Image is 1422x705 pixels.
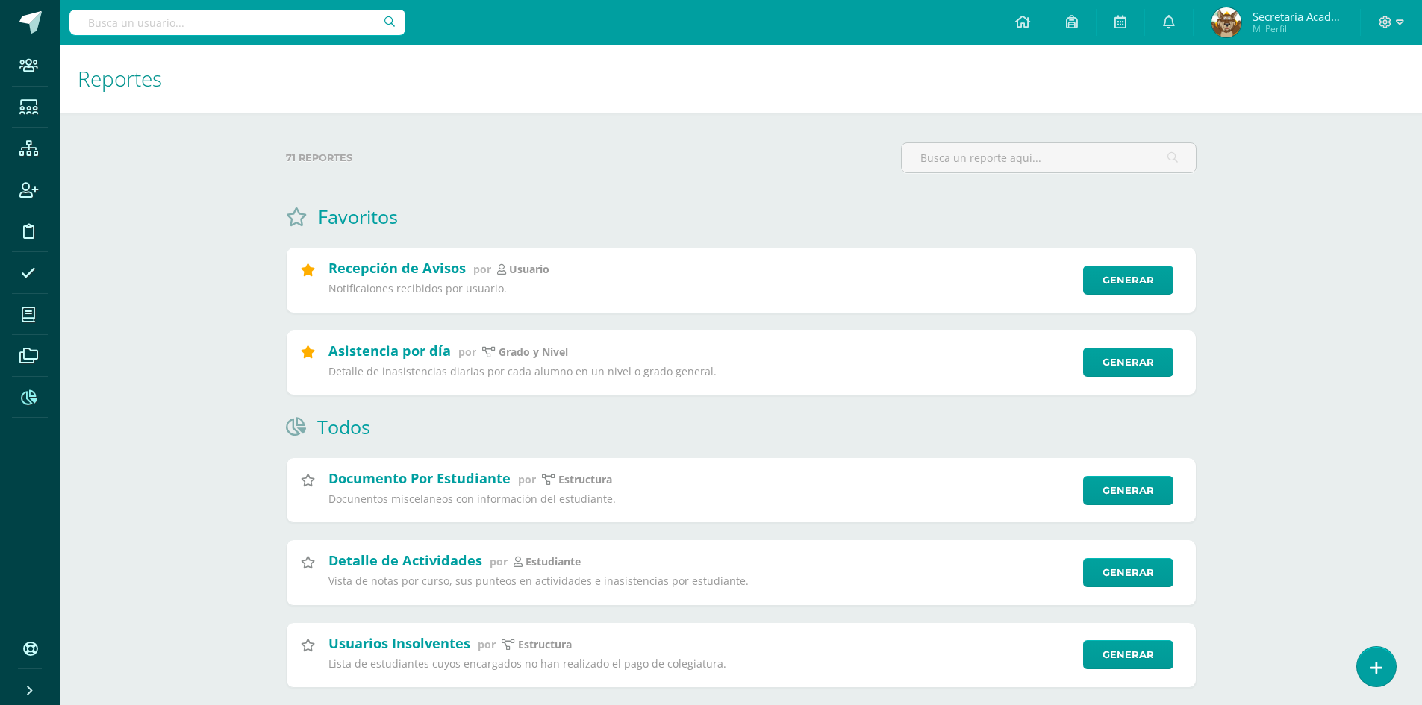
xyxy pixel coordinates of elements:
span: Secretaria Académica [1253,9,1342,24]
a: Generar [1083,558,1173,587]
h2: Asistencia por día [328,342,451,360]
p: Docunentos miscelaneos con información del estudiante. [328,492,1073,506]
a: Generar [1083,348,1173,377]
h1: Favoritos [318,204,398,229]
p: estudiante [526,555,581,568]
h1: Todos [317,414,370,439]
input: Busca un usuario... [69,10,405,35]
p: Usuario [509,263,549,276]
img: d6a28b792dbf0ce41b208e57d9de1635.png [1211,7,1241,37]
span: Reportes [78,64,162,93]
p: Grado y Nivel [499,345,568,359]
span: Mi Perfil [1253,22,1342,35]
a: Generar [1083,266,1173,295]
h2: Detalle de Actividades [328,551,482,569]
h2: Usuarios Insolventes [328,634,470,652]
span: por [490,554,508,568]
span: por [478,637,496,651]
p: Estructura [518,638,572,651]
p: Estructura [558,473,612,486]
a: Generar [1083,640,1173,669]
p: Detalle de inasistencias diarias por cada alumno en un nivel o grado general. [328,365,1073,378]
a: Generar [1083,476,1173,505]
h2: Documento Por Estudiante [328,469,511,487]
label: 71 reportes [286,142,889,173]
h2: Recepción de Avisos [328,259,466,277]
span: por [458,345,476,359]
input: Busca un reporte aquí... [902,143,1196,172]
span: por [518,472,536,486]
p: Notificaiones recibidos por usuario. [328,282,1073,295]
p: Lista de estudiantes cuyos encargados no han realizado el pago de colegiatura. [328,657,1073,671]
p: Vista de notas por curso, sus punteos en actividades e inasistencias por estudiante. [328,574,1073,588]
span: por [473,262,491,276]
